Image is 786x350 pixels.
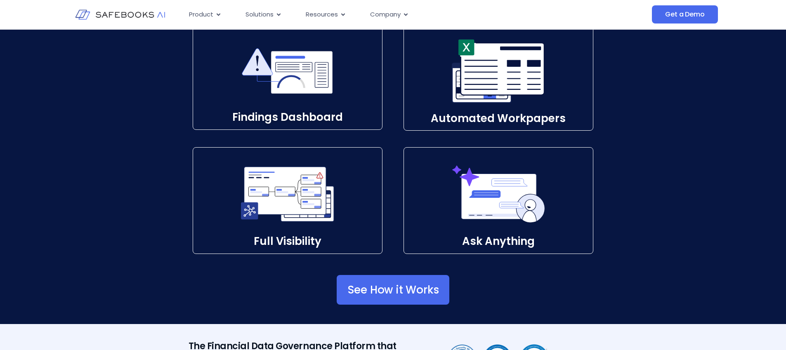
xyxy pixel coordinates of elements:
nav: Menu [182,7,569,23]
p: Full Visibility​ [197,241,378,242]
p: Findings Dashboard​ [193,117,382,118]
span: See How it Works [347,286,439,294]
span: Resources [306,10,338,19]
a: Get a Demo [652,5,718,23]
p: Ask Anything​ [404,241,593,242]
span: Product [189,10,213,19]
span: Company [370,10,401,19]
div: Menu Toggle [182,7,569,23]
p: Automated Workpapers​ [404,118,593,119]
span: Get a Demo [665,10,704,19]
span: Solutions [245,10,274,19]
a: See How it Works [337,275,450,305]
